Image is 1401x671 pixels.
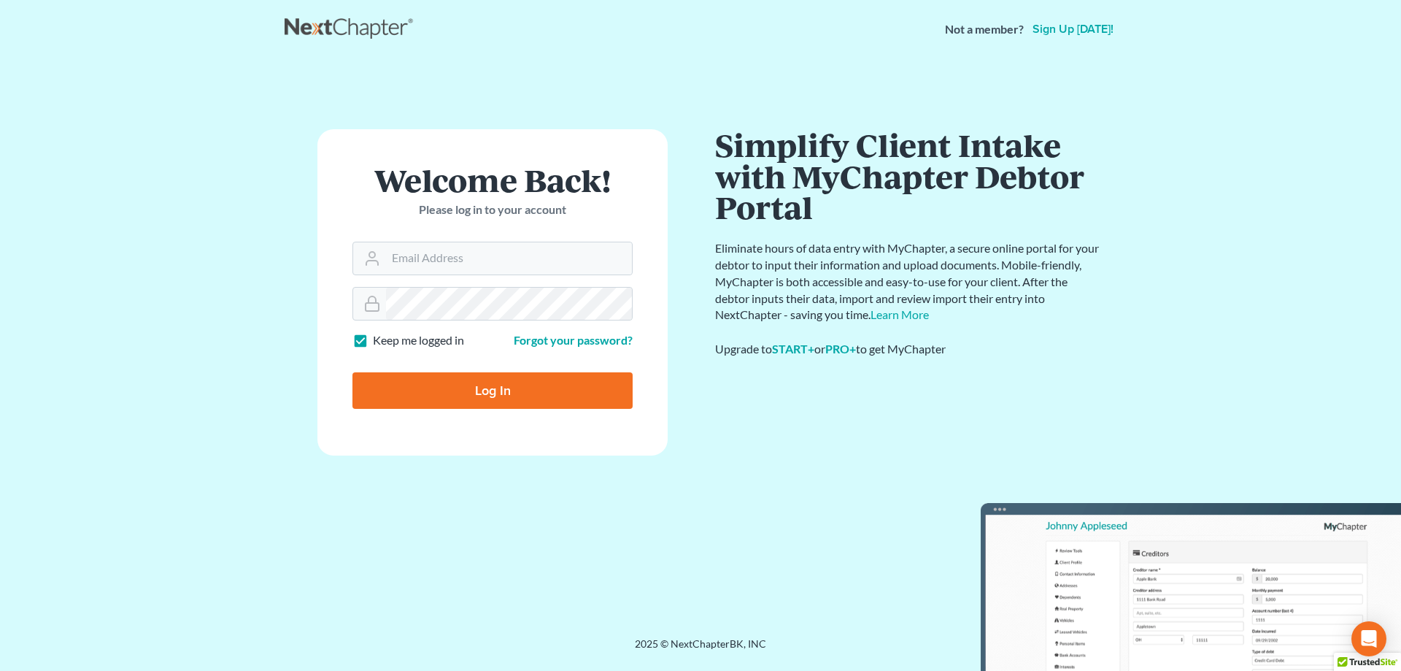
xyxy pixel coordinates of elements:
h1: Simplify Client Intake with MyChapter Debtor Portal [715,129,1102,223]
div: Open Intercom Messenger [1351,621,1386,656]
p: Please log in to your account [352,202,633,218]
a: Sign up [DATE]! [1030,23,1116,35]
input: Log In [352,372,633,409]
input: Email Address [386,242,632,275]
a: Learn More [871,307,929,321]
a: PRO+ [825,342,856,356]
div: Upgrade to or to get MyChapter [715,341,1102,358]
a: START+ [772,342,814,356]
h1: Welcome Back! [352,164,633,196]
strong: Not a member? [945,21,1024,38]
p: Eliminate hours of data entry with MyChapter, a secure online portal for your debtor to input the... [715,240,1102,323]
a: Forgot your password? [514,333,633,347]
div: 2025 © NextChapterBK, INC [285,637,1116,663]
label: Keep me logged in [373,332,464,349]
